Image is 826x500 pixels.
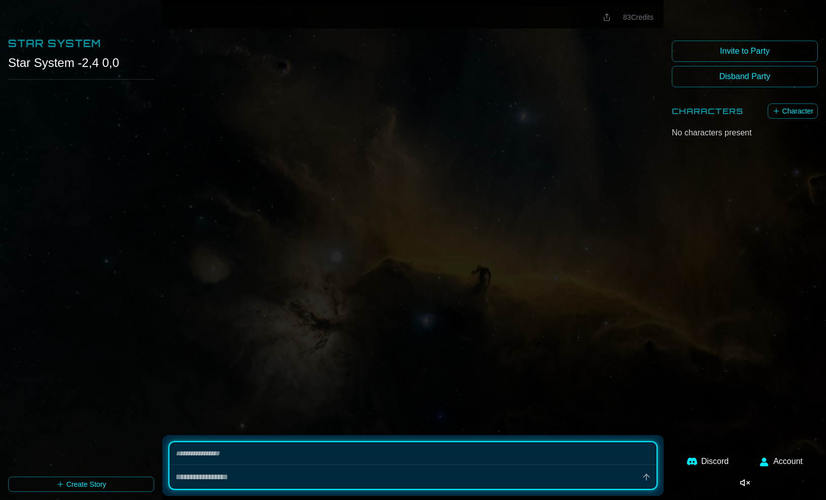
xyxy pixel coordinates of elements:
[8,37,101,51] h2: Star System
[672,105,743,117] h2: Characters
[672,66,818,87] button: Disband Party
[759,456,769,467] img: User
[732,474,758,492] button: Enable music
[687,456,697,467] img: Discord
[753,449,809,474] button: Account
[619,10,658,24] button: 83Credits
[768,103,818,119] button: Character
[599,11,615,23] button: Share this location
[672,127,818,139] div: No characters present
[672,41,818,62] button: Invite to Party
[623,13,653,21] span: 83 Credits
[8,477,154,492] button: Create Story
[8,55,154,71] div: Star System -2,4 0,0
[681,449,735,474] a: Discord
